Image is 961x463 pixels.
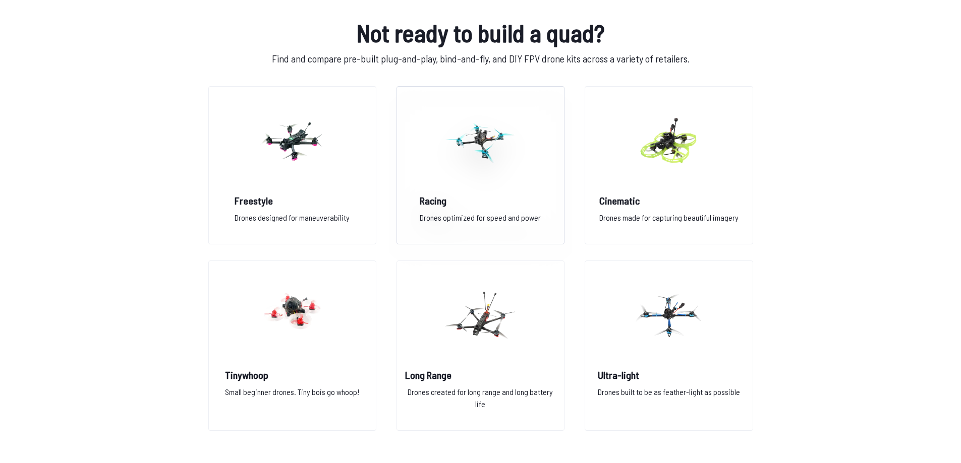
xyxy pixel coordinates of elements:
img: image of category [633,271,705,360]
h2: Ultra-light [598,368,740,382]
h2: Cinematic [599,193,739,208]
h2: Tinywhoop [225,368,359,382]
h2: Long Range [405,368,556,382]
a: image of categoryCinematicDrones made for capturing beautiful imagery [585,86,753,244]
a: image of categoryFreestyleDrones designed for maneuverability [208,86,376,244]
a: image of categoryTinywhoopSmall beginner drones. Tiny bois go whoop! [208,260,376,431]
p: Drones built to be as feather-light as possible [598,386,740,418]
h2: Racing [420,193,541,208]
p: Drones designed for maneuverability [235,212,350,232]
img: image of category [444,97,517,185]
p: Drones created for long range and long battery life [405,386,556,418]
img: image of category [256,271,328,360]
h2: Freestyle [235,193,350,208]
a: image of categoryUltra-lightDrones built to be as feather-light as possible [585,260,753,431]
p: Find and compare pre-built plug-and-play, bind-and-fly, and DIY FPV drone kits across a variety o... [206,51,755,66]
p: Drones optimized for speed and power [420,212,541,232]
h1: Not ready to build a quad? [206,15,755,51]
img: image of category [444,271,517,360]
p: Small beginner drones. Tiny bois go whoop! [225,386,359,418]
img: image of category [633,97,705,185]
img: image of category [256,97,328,185]
a: image of categoryRacingDrones optimized for speed and power [397,86,564,244]
p: Drones made for capturing beautiful imagery [599,212,739,232]
a: image of categoryLong RangeDrones created for long range and long battery life [397,260,564,431]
